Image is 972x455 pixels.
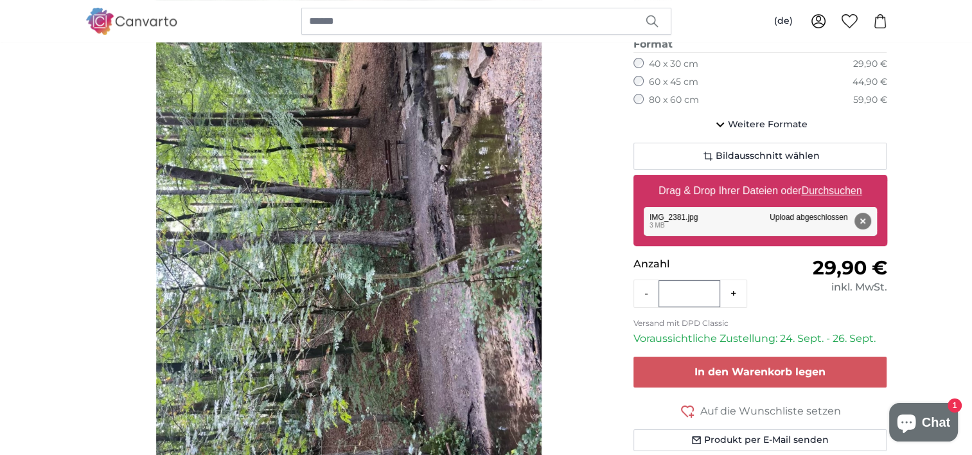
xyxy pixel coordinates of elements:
[853,94,887,107] div: 59,90 €
[653,178,867,204] label: Drag & Drop Ihrer Dateien oder
[649,58,698,71] label: 40 x 30 cm
[852,76,887,89] div: 44,90 €
[633,357,887,388] button: In den Warenkorb legen
[716,150,820,163] span: Bildausschnitt wählen
[633,256,760,272] p: Anzahl
[633,112,887,138] button: Weitere Formate
[801,185,862,196] u: Durchsuchen
[85,8,178,34] img: Canvarto
[812,256,887,280] span: 29,90 €
[633,37,887,53] legend: Format
[885,403,962,445] inbox-online-store-chat: Onlineshop-Chat von Shopify
[853,58,887,71] div: 29,90 €
[633,403,887,419] button: Auf die Wunschliste setzen
[649,94,699,107] label: 80 x 60 cm
[633,318,887,328] p: Versand mit DPD Classic
[764,10,803,33] button: (de)
[700,404,841,419] span: Auf die Wunschliste setzen
[694,366,826,378] span: In den Warenkorb legen
[760,280,887,295] div: inkl. MwSt.
[720,281,747,307] button: +
[649,76,698,89] label: 60 x 45 cm
[728,118,808,131] span: Weitere Formate
[633,143,887,170] button: Bildausschnitt wählen
[633,429,887,451] button: Produkt per E-Mail senden
[634,281,658,307] button: -
[633,331,887,346] p: Voraussichtliche Zustellung: 24. Sept. - 26. Sept.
